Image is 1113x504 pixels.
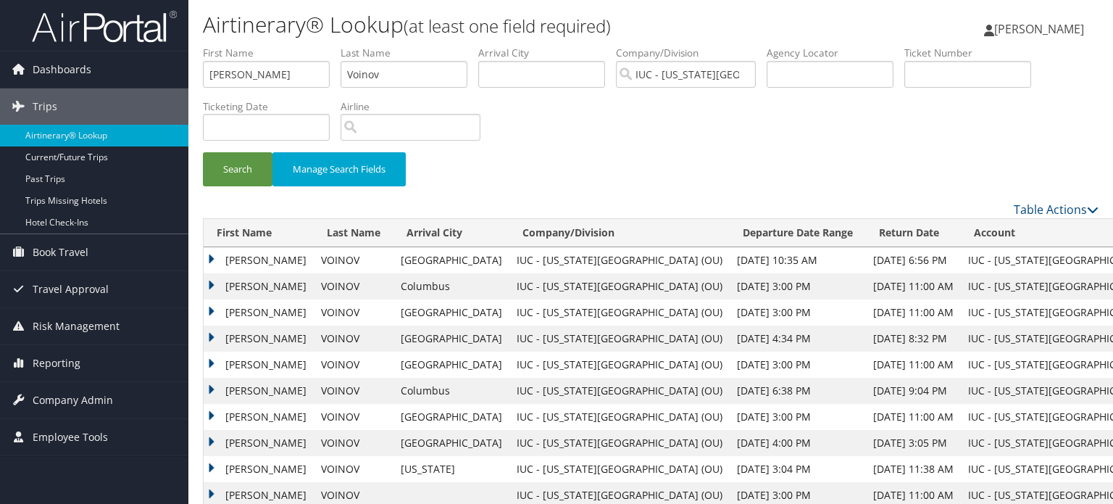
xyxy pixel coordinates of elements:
[509,430,730,456] td: IUC - [US_STATE][GEOGRAPHIC_DATA] (OU)
[33,345,80,381] span: Reporting
[730,404,866,430] td: [DATE] 3:00 PM
[730,430,866,456] td: [DATE] 4:00 PM
[393,430,509,456] td: [GEOGRAPHIC_DATA]
[314,378,393,404] td: VOINOV
[33,88,57,125] span: Trips
[616,46,767,60] label: Company/Division
[866,456,961,482] td: [DATE] 11:38 AM
[314,219,393,247] th: Last Name: activate to sort column ascending
[730,326,866,352] td: [DATE] 4:34 PM
[904,46,1042,60] label: Ticket Number
[314,247,393,273] td: VOINOV
[33,308,120,344] span: Risk Management
[204,378,314,404] td: [PERSON_NAME]
[509,352,730,378] td: IUC - [US_STATE][GEOGRAPHIC_DATA] (OU)
[204,219,314,247] th: First Name: activate to sort column ascending
[866,326,961,352] td: [DATE] 8:32 PM
[204,430,314,456] td: [PERSON_NAME]
[866,352,961,378] td: [DATE] 11:00 AM
[204,456,314,482] td: [PERSON_NAME]
[393,219,509,247] th: Arrival City: activate to sort column ascending
[509,456,730,482] td: IUC - [US_STATE][GEOGRAPHIC_DATA] (OU)
[509,247,730,273] td: IUC - [US_STATE][GEOGRAPHIC_DATA] (OU)
[730,219,866,247] th: Departure Date Range: activate to sort column ascending
[866,299,961,326] td: [DATE] 11:00 AM
[866,273,961,299] td: [DATE] 11:00 AM
[314,456,393,482] td: VOINOV
[203,46,341,60] label: First Name
[204,247,314,273] td: [PERSON_NAME]
[730,456,866,482] td: [DATE] 3:04 PM
[393,378,509,404] td: Columbus
[866,247,961,273] td: [DATE] 6:56 PM
[730,247,866,273] td: [DATE] 10:35 AM
[509,326,730,352] td: IUC - [US_STATE][GEOGRAPHIC_DATA] (OU)
[204,273,314,299] td: [PERSON_NAME]
[393,456,509,482] td: [US_STATE]
[203,152,272,186] button: Search
[1014,202,1099,218] a: Table Actions
[509,378,730,404] td: IUC - [US_STATE][GEOGRAPHIC_DATA] (OU)
[866,430,961,456] td: [DATE] 3:05 PM
[314,273,393,299] td: VOINOV
[393,352,509,378] td: [GEOGRAPHIC_DATA]
[730,352,866,378] td: [DATE] 3:00 PM
[393,273,509,299] td: Columbus
[272,152,406,186] button: Manage Search Fields
[33,382,113,418] span: Company Admin
[478,46,616,60] label: Arrival City
[730,378,866,404] td: [DATE] 6:38 PM
[204,404,314,430] td: [PERSON_NAME]
[314,326,393,352] td: VOINOV
[314,430,393,456] td: VOINOV
[393,247,509,273] td: [GEOGRAPHIC_DATA]
[33,271,109,307] span: Travel Approval
[341,46,478,60] label: Last Name
[204,352,314,378] td: [PERSON_NAME]
[730,273,866,299] td: [DATE] 3:00 PM
[314,299,393,326] td: VOINOV
[994,21,1084,37] span: [PERSON_NAME]
[767,46,904,60] label: Agency Locator
[393,404,509,430] td: [GEOGRAPHIC_DATA]
[509,273,730,299] td: IUC - [US_STATE][GEOGRAPHIC_DATA] (OU)
[33,234,88,270] span: Book Travel
[509,404,730,430] td: IUC - [US_STATE][GEOGRAPHIC_DATA] (OU)
[33,51,91,88] span: Dashboards
[204,326,314,352] td: [PERSON_NAME]
[866,404,961,430] td: [DATE] 11:00 AM
[984,7,1099,51] a: [PERSON_NAME]
[203,99,341,114] label: Ticketing Date
[393,326,509,352] td: [GEOGRAPHIC_DATA]
[203,9,800,40] h1: Airtinerary® Lookup
[509,299,730,326] td: IUC - [US_STATE][GEOGRAPHIC_DATA] (OU)
[509,219,730,247] th: Company/Division
[866,378,961,404] td: [DATE] 9:04 PM
[33,419,108,455] span: Employee Tools
[866,219,961,247] th: Return Date: activate to sort column ascending
[204,299,314,326] td: [PERSON_NAME]
[32,9,177,44] img: airportal-logo.png
[404,14,611,38] small: (at least one field required)
[730,299,866,326] td: [DATE] 3:00 PM
[393,299,509,326] td: [GEOGRAPHIC_DATA]
[314,404,393,430] td: VOINOV
[314,352,393,378] td: VOINOV
[341,99,491,114] label: Airline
